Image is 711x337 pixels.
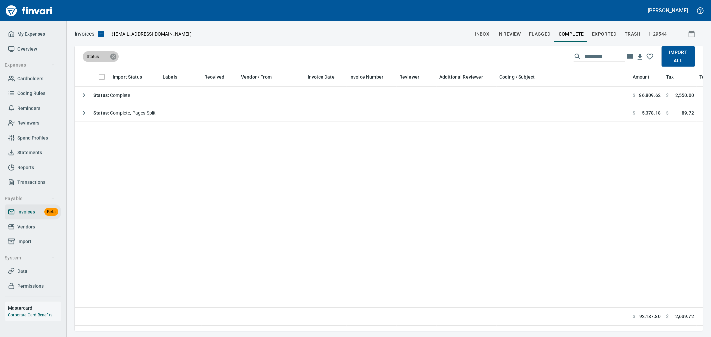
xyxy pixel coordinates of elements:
[204,73,233,81] span: Received
[163,73,186,81] span: Labels
[163,73,177,81] span: Labels
[83,51,119,62] div: Status
[113,73,151,81] span: Import Status
[2,192,58,205] button: Payable
[5,131,61,146] a: Spend Profiles
[93,93,110,98] strong: Status :
[666,92,669,99] span: $
[17,45,37,53] span: Overview
[399,73,419,81] span: Reviewer
[17,75,43,83] span: Cardholders
[639,92,661,99] span: 86,809.62
[349,73,392,81] span: Invoice Number
[5,204,61,219] a: InvoicesBeta
[675,313,694,320] span: 2,639.72
[308,73,343,81] span: Invoice Date
[399,73,428,81] span: Reviewer
[75,30,94,38] p: Invoices
[662,46,695,67] button: Import All
[113,31,190,37] span: [EMAIL_ADDRESS][DOMAIN_NAME]
[5,116,61,131] a: Reviewers
[625,52,635,62] button: Choose columns to display
[8,304,61,312] h6: Mastercard
[666,73,682,81] span: Tax
[635,52,645,62] button: Download table
[113,73,142,81] span: Import Status
[645,52,655,62] button: Click to remember these column choices
[5,27,61,42] a: My Expenses
[17,89,45,98] span: Coding Rules
[682,110,694,116] span: 89.72
[633,92,635,99] span: $
[682,28,703,40] button: Show invoices within a particular date range
[5,61,55,69] span: Expenses
[108,31,192,37] p: ( )
[5,86,61,101] a: Coding Rules
[439,73,492,81] span: Additional Reviewer
[17,267,27,275] span: Data
[2,59,58,71] button: Expenses
[666,73,674,81] span: Tax
[633,110,635,116] span: $
[5,160,61,175] a: Reports
[648,7,688,14] h5: [PERSON_NAME]
[499,73,543,81] span: Coding / Subject
[5,234,61,249] a: Import
[75,30,94,38] nav: breadcrumb
[349,73,383,81] span: Invoice Number
[642,110,661,116] span: 5,378.18
[666,110,669,116] span: $
[5,254,55,262] span: System
[17,30,45,38] span: My Expenses
[17,208,35,216] span: Invoices
[475,30,489,38] span: inbox
[633,73,658,81] span: Amount
[497,30,521,38] span: In Review
[667,48,690,65] span: Import All
[5,194,55,203] span: Payable
[439,73,483,81] span: Additional Reviewer
[633,73,650,81] span: Amount
[17,119,39,127] span: Reviewers
[5,219,61,234] a: Vendors
[592,30,617,38] span: Exported
[646,5,690,16] button: [PERSON_NAME]
[17,134,48,142] span: Spend Profiles
[5,71,61,86] a: Cardholders
[17,282,44,290] span: Permissions
[499,73,535,81] span: Coding / Subject
[639,313,661,320] span: 92,187.80
[17,178,45,186] span: Transactions
[94,30,108,38] button: Upload an Invoice
[5,264,61,279] a: Data
[4,3,54,19] img: Finvari
[204,73,224,81] span: Received
[241,73,272,81] span: Vendor / From
[648,30,667,38] span: 1-29544
[8,313,52,317] a: Corporate Card Benefits
[93,110,110,116] strong: Status :
[17,149,42,157] span: Statements
[241,73,280,81] span: Vendor / From
[666,313,669,320] span: $
[93,110,156,116] span: Complete, Pages Split
[675,92,694,99] span: 2,550.00
[44,208,58,216] span: Beta
[529,30,551,38] span: Flagged
[17,223,35,231] span: Vendors
[5,145,61,160] a: Statements
[625,30,640,38] span: trash
[559,30,584,38] span: Complete
[633,313,635,320] span: $
[17,164,34,172] span: Reports
[5,101,61,116] a: Reminders
[17,237,31,246] span: Import
[17,104,40,113] span: Reminders
[5,42,61,57] a: Overview
[93,93,130,98] span: Complete
[5,279,61,294] a: Permissions
[308,73,335,81] span: Invoice Date
[87,54,108,60] span: Status
[2,252,58,264] button: System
